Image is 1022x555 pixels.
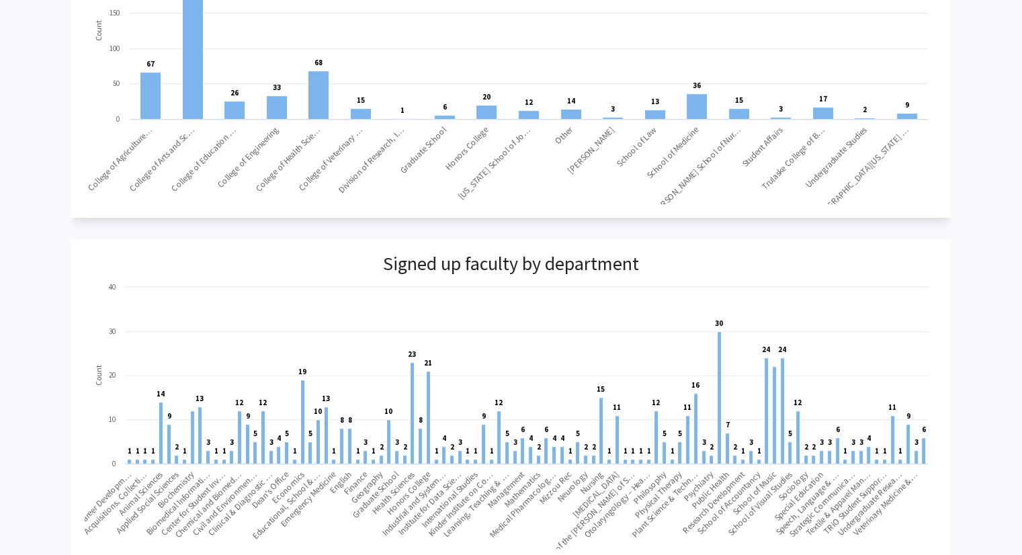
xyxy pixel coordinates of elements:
text: 6 [922,425,926,434]
text: Educational, School &… [250,469,323,542]
text: 0 [116,114,120,124]
text: Management [485,469,527,511]
text: Other [553,124,576,146]
text: 23 [408,349,416,359]
text: [PERSON_NAME] [565,124,617,176]
text: 5 [505,429,509,438]
text: International Studies [419,469,480,530]
text: Student Affairs [740,124,785,169]
text: 8 [419,415,423,425]
text: Biochemistry [155,469,197,511]
text: Veterinary Medicine &… [851,469,921,538]
text: 15 [357,95,365,105]
text: Honors College [443,124,491,172]
text: 2 [175,442,179,452]
text: 1 [741,446,745,456]
text: 1 [624,446,628,456]
text: 68 [314,58,323,67]
text: Clinical & Diagnostic … [206,469,275,538]
text: 15 [597,384,605,394]
text: 1 [898,446,902,456]
text: 1 [474,446,478,456]
text: 1 [435,446,439,456]
text: Psychiatry [681,469,716,504]
text: 12 [259,398,267,407]
text: 11 [888,402,896,412]
text: College of Education … [169,124,239,194]
h3: Signed up faculty by department [383,253,639,275]
text: Sociology [776,469,810,503]
text: [GEOGRAPHIC_DATA][US_STATE] … [812,124,911,224]
text: 9 [246,411,250,421]
text: Graduate School [350,469,401,520]
text: Nursing [579,469,606,497]
text: 2 [380,442,384,452]
text: 2 [710,442,714,452]
text: [PERSON_NAME] School of Nur… [649,124,743,218]
text: Mizzou Rec [537,469,574,507]
text: School of Music [730,469,779,517]
text: 30 [715,318,723,328]
text: [MEDICAL_DATA] [570,469,622,520]
text: 24 [778,345,786,354]
text: Center for Student Inv… [159,469,228,538]
iframe: Chat [10,495,57,545]
text: 4 [529,433,533,443]
text: Institute for Data Scie… [396,469,464,538]
text: 4 [867,433,871,443]
text: 2 [863,105,867,114]
text: School of Law [614,124,659,169]
text: Physical Therapy [633,469,685,521]
text: 4 [442,433,446,443]
text: 3 [859,437,863,447]
text: Undergraduate Studies [803,124,869,190]
text: 3 [458,437,462,447]
text: Otolaryngology – Hea… [582,469,653,540]
text: 16 [691,380,699,390]
text: 1 [143,446,147,456]
text: 3 [820,437,824,447]
text: TRiO Student Suppor… [822,469,889,536]
text: 1 [183,446,187,456]
text: 6 [521,425,525,434]
text: 15 [735,95,743,105]
text: 5 [253,429,257,438]
text: 1 [151,446,155,456]
text: Finance [342,469,370,497]
text: 12 [525,97,533,107]
text: 2 [804,442,808,452]
text: 3 [395,437,399,447]
text: 1 [843,446,847,456]
text: Plant Science & Techn… [630,469,700,540]
text: 9 [905,100,909,110]
text: 5 [678,429,682,438]
text: 2 [592,442,596,452]
text: 2 [537,442,541,452]
text: Undergraduate Resea… [835,469,904,538]
text: 1 [875,446,879,456]
text: Trulaske College of B… [760,124,827,191]
text: 2 [584,442,588,452]
text: 3 [749,437,753,447]
text: 5 [663,429,667,438]
text: 12 [235,398,243,407]
text: Dean's Office [249,469,291,511]
text: 3 [611,104,615,114]
text: Research Development [681,469,748,536]
text: Emergency Medicine [278,469,339,529]
text: 40 [109,282,116,292]
text: Textile & Apparel Man… [804,469,873,538]
text: 1 [332,446,336,456]
text: 8 [340,415,344,425]
text: 2 [450,442,454,452]
text: 13 [322,394,330,403]
text: 12 [652,398,660,407]
text: 24 [762,345,770,354]
text: 3 [364,437,368,447]
text: 3 [851,437,855,447]
text: 50 [113,79,120,88]
text: 1 [883,446,887,456]
text: 7 [726,420,730,429]
text: 100 [110,44,120,53]
text: Civil and Environmen… [190,469,259,538]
